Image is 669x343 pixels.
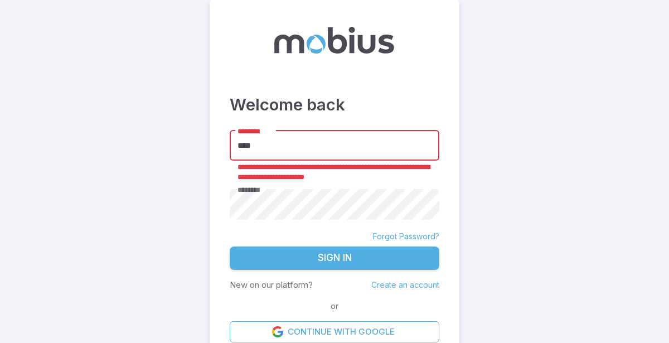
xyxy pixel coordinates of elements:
a: Continue with Google [230,321,439,342]
a: Forgot Password? [373,231,439,242]
span: or [328,300,341,312]
a: Create an account [371,280,439,289]
h3: Welcome back [230,93,439,117]
button: Sign In [230,247,439,270]
p: New on our platform? [230,279,313,291]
